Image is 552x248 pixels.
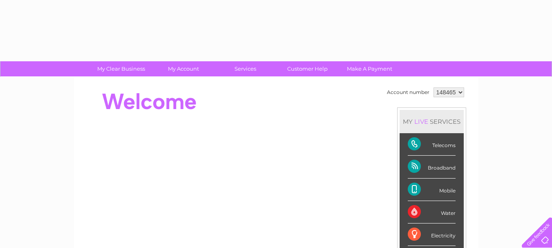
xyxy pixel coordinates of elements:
a: Services [212,61,279,76]
div: Water [408,201,456,223]
td: Account number [385,85,431,99]
a: Customer Help [274,61,341,76]
a: My Account [150,61,217,76]
a: My Clear Business [87,61,155,76]
a: Make A Payment [336,61,403,76]
div: Telecoms [408,133,456,156]
div: MY SERVICES [400,110,464,133]
div: Mobile [408,179,456,201]
div: Electricity [408,223,456,246]
div: Broadband [408,156,456,178]
div: LIVE [413,118,430,125]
